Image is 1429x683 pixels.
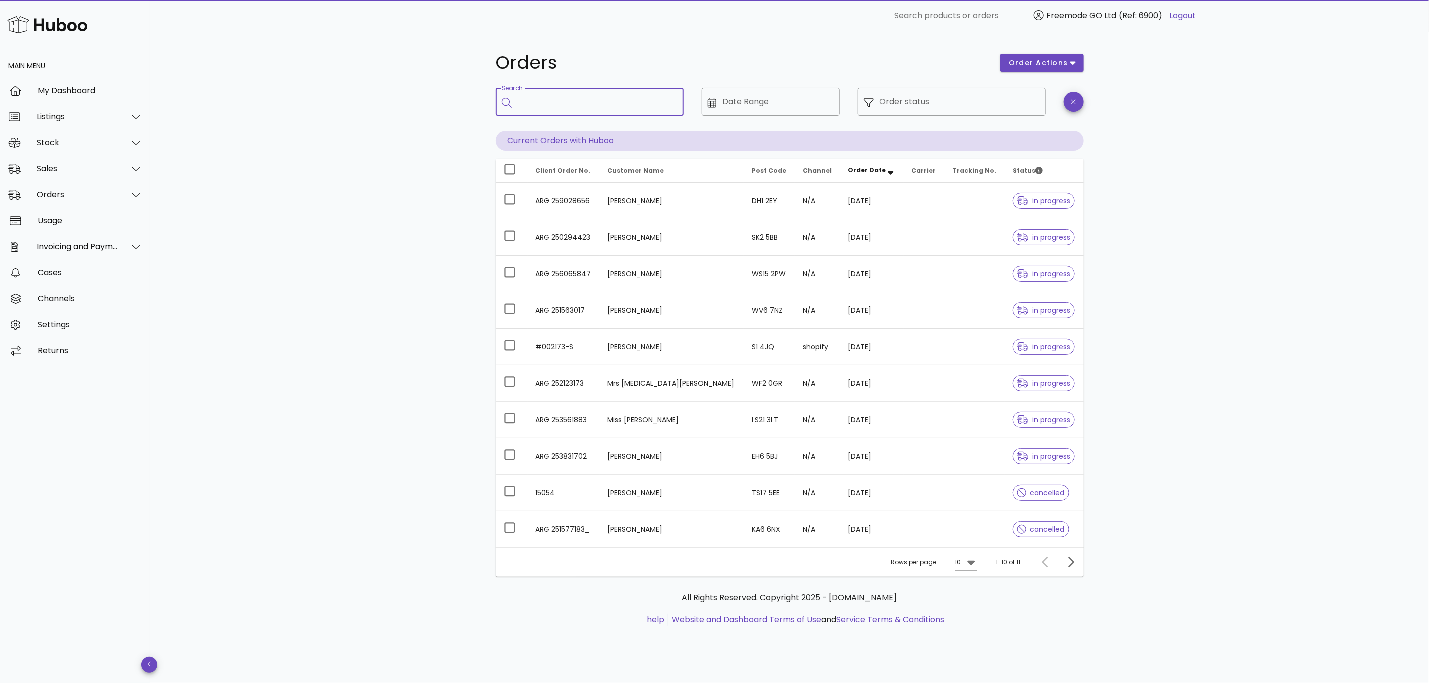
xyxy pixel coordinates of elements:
div: 10 [955,558,961,567]
td: ARG 256065847 [528,256,600,292]
span: in progress [1017,380,1070,387]
td: [PERSON_NAME] [600,511,744,547]
div: Cases [38,268,142,277]
div: 1-10 of 11 [996,558,1021,567]
th: Tracking No. [944,159,1005,183]
span: in progress [1017,416,1070,423]
th: Customer Name [600,159,744,183]
td: [DATE] [840,511,904,547]
td: [PERSON_NAME] [600,329,744,365]
td: N/A [795,219,840,256]
a: Website and Dashboard Terms of Use [672,614,821,625]
td: ARG 251563017 [528,292,600,329]
td: [DATE] [840,438,904,475]
div: My Dashboard [38,86,142,95]
td: WS15 2PW [744,256,795,292]
th: Post Code [744,159,795,183]
span: in progress [1017,453,1070,460]
span: in progress [1017,270,1070,277]
td: [DATE] [840,402,904,438]
button: order actions [1000,54,1083,72]
div: Listings [37,112,118,121]
div: Settings [38,320,142,329]
span: in progress [1017,307,1070,314]
td: N/A [795,365,840,402]
span: Client Order No. [536,166,591,175]
span: (Ref: 6900) [1119,10,1162,21]
span: Channel [803,166,832,175]
td: N/A [795,256,840,292]
td: [DATE] [840,292,904,329]
td: [PERSON_NAME] [600,219,744,256]
td: SK2 5BB [744,219,795,256]
div: Invoicing and Payments [37,242,118,251]
span: Customer Name [608,166,664,175]
td: 15054 [528,475,600,511]
span: in progress [1017,197,1070,204]
td: ARG 252123173 [528,365,600,402]
td: S1 4JQ [744,329,795,365]
div: Orders [37,190,118,199]
td: [DATE] [840,219,904,256]
span: Tracking No. [952,166,996,175]
span: Post Code [752,166,786,175]
a: Logout [1169,10,1196,22]
td: Miss [PERSON_NAME] [600,402,744,438]
th: Status [1005,159,1083,183]
div: Usage [38,216,142,225]
span: cancelled [1017,489,1065,496]
span: in progress [1017,234,1070,241]
button: Next page [1062,553,1080,571]
span: Carrier [912,166,936,175]
td: [PERSON_NAME] [600,256,744,292]
td: [DATE] [840,183,904,219]
td: [DATE] [840,475,904,511]
h1: Orders [496,54,989,72]
td: N/A [795,183,840,219]
td: [PERSON_NAME] [600,438,744,475]
td: LS21 3LT [744,402,795,438]
td: [DATE] [840,329,904,365]
label: Search [502,85,523,92]
a: help [647,614,664,625]
div: Returns [38,346,142,355]
a: Service Terms & Conditions [836,614,944,625]
td: WF2 0GR [744,365,795,402]
td: Mrs [MEDICAL_DATA][PERSON_NAME] [600,365,744,402]
span: Status [1013,166,1043,175]
td: ARG 253831702 [528,438,600,475]
td: EH6 5BJ [744,438,795,475]
td: N/A [795,475,840,511]
div: Rows per page: [891,548,977,577]
th: Client Order No. [528,159,600,183]
div: Channels [38,294,142,303]
span: Order Date [848,166,886,174]
td: ARG 253561883 [528,402,600,438]
td: DH1 2EY [744,183,795,219]
div: Stock [37,138,118,147]
img: Huboo Logo [7,14,87,35]
td: [DATE] [840,256,904,292]
div: 10Rows per page: [955,554,977,570]
td: [PERSON_NAME] [600,292,744,329]
td: ARG 259028656 [528,183,600,219]
td: #002173-S [528,329,600,365]
td: [PERSON_NAME] [600,183,744,219]
span: Freemode GO Ltd [1046,10,1116,21]
td: [PERSON_NAME] [600,475,744,511]
td: N/A [795,402,840,438]
td: KA6 6NX [744,511,795,547]
td: N/A [795,292,840,329]
li: and [668,614,944,626]
span: cancelled [1017,526,1065,533]
div: Sales [37,164,118,173]
td: WV6 7NZ [744,292,795,329]
td: TS17 5EE [744,475,795,511]
td: shopify [795,329,840,365]
td: [DATE] [840,365,904,402]
td: ARG 250294423 [528,219,600,256]
p: All Rights Reserved. Copyright 2025 - [DOMAIN_NAME] [504,592,1076,604]
p: Current Orders with Huboo [496,131,1084,151]
th: Carrier [904,159,945,183]
td: N/A [795,511,840,547]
